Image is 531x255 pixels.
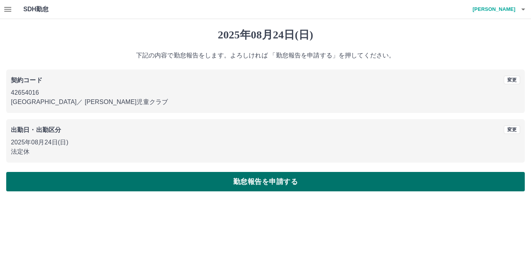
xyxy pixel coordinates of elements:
b: 契約コード [11,77,42,83]
p: 42654016 [11,88,520,97]
p: 2025年08月24日(日) [11,138,520,147]
button: 変更 [504,76,520,84]
button: 変更 [504,125,520,134]
b: 出勤日・出勤区分 [11,127,61,133]
p: [GEOGRAPHIC_DATA] ／ [PERSON_NAME]児童クラブ [11,97,520,107]
h1: 2025年08月24日(日) [6,28,525,42]
p: 法定休 [11,147,520,156]
p: 下記の内容で勤怠報告をします。よろしければ 「勤怠報告を申請する」を押してください。 [6,51,525,60]
button: 勤怠報告を申請する [6,172,525,191]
